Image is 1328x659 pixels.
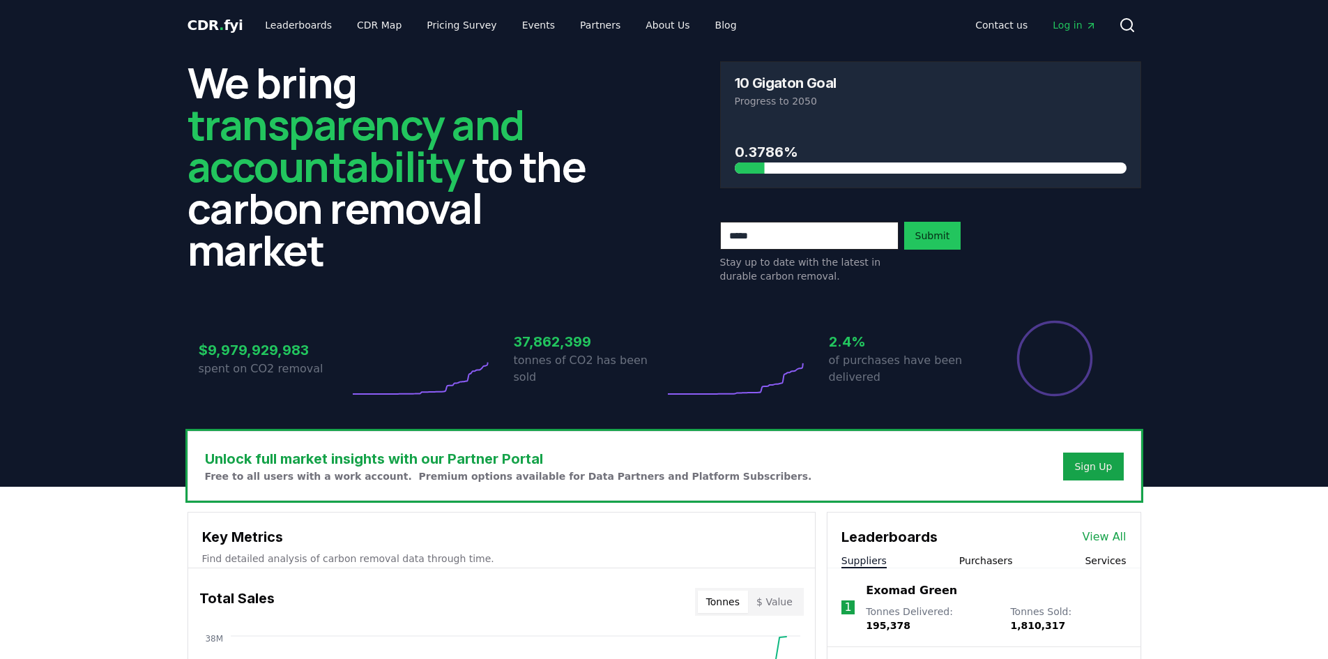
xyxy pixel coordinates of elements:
a: Leaderboards [254,13,343,38]
span: 1,810,317 [1010,620,1065,631]
a: Partners [569,13,632,38]
button: Purchasers [959,554,1013,568]
a: CDR Map [346,13,413,38]
span: CDR fyi [188,17,243,33]
p: of purchases have been delivered [829,352,979,386]
h3: 2.4% [829,331,979,352]
h3: Key Metrics [202,527,801,547]
span: 195,378 [866,620,910,631]
nav: Main [254,13,747,38]
tspan: 38M [205,634,223,644]
a: Exomad Green [866,582,957,599]
a: View All [1083,529,1127,545]
h3: 10 Gigaton Goal [735,76,837,90]
a: About Us [634,13,701,38]
p: Free to all users with a work account. Premium options available for Data Partners and Platform S... [205,469,812,483]
a: Contact us [964,13,1039,38]
a: CDR.fyi [188,15,243,35]
div: Percentage of sales delivered [1016,319,1094,397]
h3: $9,979,929,983 [199,340,349,361]
a: Log in [1041,13,1107,38]
button: Suppliers [841,554,887,568]
button: Sign Up [1063,453,1123,480]
span: Log in [1053,18,1096,32]
span: . [219,17,224,33]
p: spent on CO2 removal [199,361,349,377]
nav: Main [964,13,1107,38]
p: Find detailed analysis of carbon removal data through time. [202,552,801,566]
h3: Total Sales [199,588,275,616]
h3: 0.3786% [735,142,1127,162]
a: Blog [704,13,748,38]
a: Events [511,13,566,38]
p: tonnes of CO2 has been sold [514,352,664,386]
p: Tonnes Delivered : [866,605,996,633]
a: Pricing Survey [415,13,507,38]
a: Sign Up [1074,460,1112,474]
h3: Unlock full market insights with our Partner Portal [205,448,812,469]
button: Submit [904,222,961,250]
button: $ Value [748,591,801,613]
p: Progress to 2050 [735,94,1127,108]
button: Tonnes [698,591,748,613]
span: transparency and accountability [188,96,524,195]
p: Tonnes Sold : [1010,605,1126,633]
h3: Leaderboards [841,527,938,547]
p: 1 [844,599,851,616]
p: Stay up to date with the latest in durable carbon removal. [720,255,899,283]
h3: 37,862,399 [514,331,664,352]
button: Services [1085,554,1126,568]
h2: We bring to the carbon removal market [188,61,609,271]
